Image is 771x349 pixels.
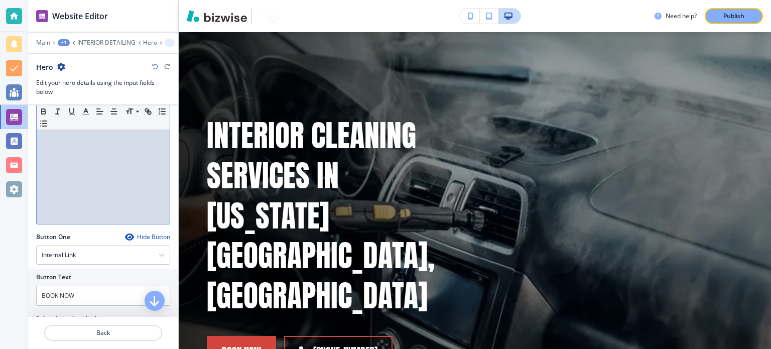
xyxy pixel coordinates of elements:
button: Main [36,39,50,46]
h3: Need help? [666,12,697,21]
h4: Internal Link [42,251,76,260]
button: INTERIOR DETAILING [77,39,136,46]
h2: Button One [36,232,70,242]
h2: Button Text [36,273,71,282]
h2: Hero [36,62,53,72]
button: Back [44,325,162,341]
p: Back [45,328,161,337]
h2: Select (page/section) [36,314,97,323]
button: Hero [165,39,175,47]
button: +1 [58,39,70,46]
img: Your Logo [256,10,283,22]
h3: Edit your hero details using the input fields below [36,78,170,96]
p: Interior Cleaning Services in [US_STATE][GEOGRAPHIC_DATA], [GEOGRAPHIC_DATA] [207,115,463,316]
p: Publish [723,12,744,21]
button: Hero [143,39,157,46]
img: Bizwise Logo [187,10,247,22]
button: Hide Button [125,233,170,241]
button: Publish [705,8,763,24]
h2: Website Editor [52,10,108,22]
img: editor icon [36,10,48,22]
